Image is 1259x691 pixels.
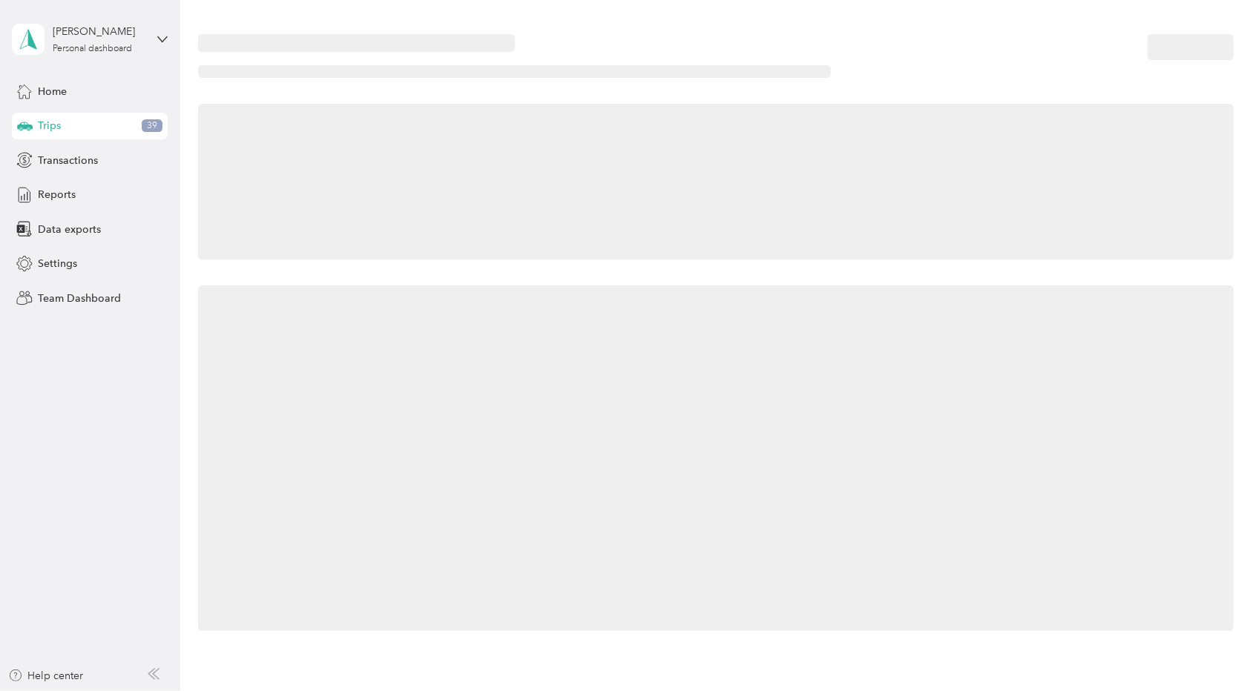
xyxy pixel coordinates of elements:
[53,44,132,53] div: Personal dashboard
[38,153,98,168] span: Transactions
[38,84,67,99] span: Home
[38,222,101,237] span: Data exports
[8,668,84,684] button: Help center
[38,256,77,271] span: Settings
[38,118,61,133] span: Trips
[1176,608,1259,691] iframe: Everlance-gr Chat Button Frame
[38,291,121,306] span: Team Dashboard
[142,119,162,133] span: 39
[38,187,76,202] span: Reports
[53,24,145,39] div: [PERSON_NAME]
